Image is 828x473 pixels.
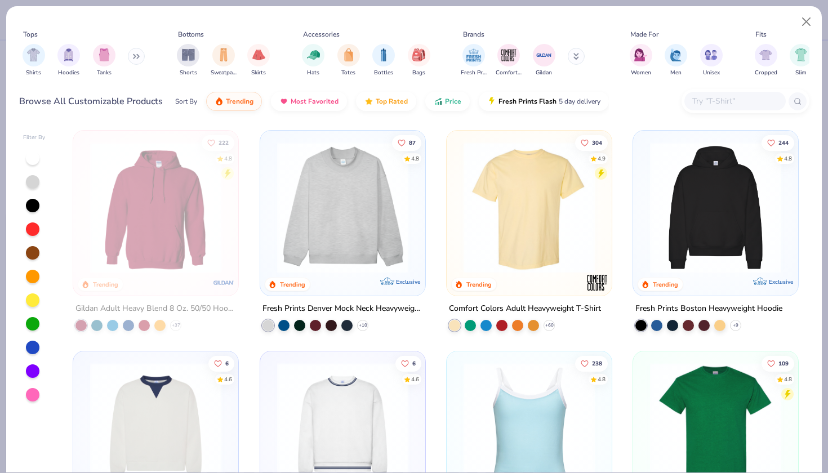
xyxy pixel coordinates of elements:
[635,302,782,316] div: Fresh Prints Boston Heavyweight Hoodie
[496,69,522,77] span: Comfort Colors
[487,97,496,106] img: flash.gif
[279,97,288,106] img: most_fav.gif
[391,135,421,150] button: Like
[23,133,46,142] div: Filter By
[665,44,687,77] button: filter button
[778,361,789,367] span: 109
[307,69,319,77] span: Hats
[395,356,421,372] button: Like
[411,376,419,384] div: 4.6
[665,44,687,77] div: filter for Men
[790,44,812,77] div: filter for Slim
[217,48,230,61] img: Sweatpants Image
[795,69,807,77] span: Slim
[465,47,482,64] img: Fresh Prints Image
[224,376,232,384] div: 4.6
[634,48,647,61] img: Women Image
[98,48,110,61] img: Tanks Image
[225,361,229,367] span: 6
[63,48,75,61] img: Hoodies Image
[262,302,423,316] div: Fresh Prints Denver Mock Neck Heavyweight Sweatshirt
[342,48,355,61] img: Totes Image
[93,44,115,77] div: filter for Tanks
[291,97,339,106] span: Most Favorited
[795,48,807,61] img: Slim Image
[670,69,682,77] span: Men
[208,356,234,372] button: Like
[784,154,792,163] div: 4.8
[57,44,80,77] div: filter for Hoodies
[412,48,425,61] img: Bags Image
[84,142,227,273] img: 01756b78-01f6-4cc6-8d8a-3c30c1a0c8ac
[302,44,324,77] div: filter for Hats
[449,302,601,316] div: Comfort Colors Adult Heavyweight T-Shirt
[533,44,555,77] button: filter button
[177,44,199,77] div: filter for Shorts
[374,69,393,77] span: Bottles
[411,154,419,163] div: 4.8
[251,69,266,77] span: Skirts
[762,135,794,150] button: Like
[202,135,234,150] button: Like
[364,97,373,106] img: TopRated.gif
[307,48,320,61] img: Hats Image
[412,361,415,367] span: 6
[211,69,237,77] span: Sweatpants
[762,356,794,372] button: Like
[784,376,792,384] div: 4.8
[356,92,416,111] button: Top Rated
[598,376,606,384] div: 4.8
[755,29,767,39] div: Fits
[496,44,522,77] div: filter for Comfort Colors
[97,69,112,77] span: Tanks
[226,97,253,106] span: Trending
[630,44,652,77] button: filter button
[172,322,180,329] span: + 37
[372,44,395,77] button: filter button
[759,48,772,61] img: Cropped Image
[337,44,360,77] button: filter button
[247,44,270,77] div: filter for Skirts
[303,29,340,39] div: Accessories
[691,95,778,108] input: Try "T-Shirt"
[358,322,367,329] span: + 10
[592,361,602,367] span: 238
[533,44,555,77] div: filter for Gildan
[796,11,817,33] button: Close
[536,47,553,64] img: Gildan Image
[175,96,197,106] div: Sort By
[644,142,787,273] img: 91acfc32-fd48-4d6b-bdad-a4c1a30ac3fc
[19,95,163,108] div: Browse All Customizable Products
[500,47,517,64] img: Comfort Colors Image
[211,44,237,77] div: filter for Sweatpants
[271,92,347,111] button: Most Favorited
[219,140,229,145] span: 222
[211,44,237,77] button: filter button
[575,135,608,150] button: Like
[705,48,718,61] img: Unisex Image
[93,44,115,77] button: filter button
[630,29,658,39] div: Made For
[498,97,557,106] span: Fresh Prints Flash
[559,95,600,108] span: 5 day delivery
[463,29,484,39] div: Brands
[631,69,651,77] span: Women
[23,44,45,77] div: filter for Shirts
[252,48,265,61] img: Skirts Image
[790,44,812,77] button: filter button
[341,69,355,77] span: Totes
[755,44,777,77] div: filter for Cropped
[586,271,608,294] img: Comfort Colors logo
[479,92,609,111] button: Fresh Prints Flash5 day delivery
[769,278,793,285] span: Exclusive
[396,278,420,285] span: Exclusive
[408,140,415,145] span: 87
[377,48,390,61] img: Bottles Image
[755,69,777,77] span: Cropped
[536,69,552,77] span: Gildan
[224,154,232,163] div: 4.8
[23,29,38,39] div: Tops
[408,44,430,77] button: filter button
[27,48,40,61] img: Shirts Image
[23,44,45,77] button: filter button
